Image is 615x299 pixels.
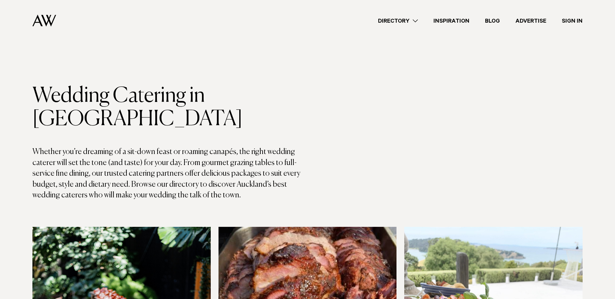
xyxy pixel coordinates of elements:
[554,17,590,25] a: Sign In
[477,17,508,25] a: Blog
[32,147,308,201] p: Whether you’re dreaming of a sit-down feast or roaming canapés, the right wedding caterer will se...
[370,17,426,25] a: Directory
[508,17,554,25] a: Advertise
[32,84,308,131] h1: Wedding Catering in [GEOGRAPHIC_DATA]
[32,15,56,27] img: Auckland Weddings Logo
[426,17,477,25] a: Inspiration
